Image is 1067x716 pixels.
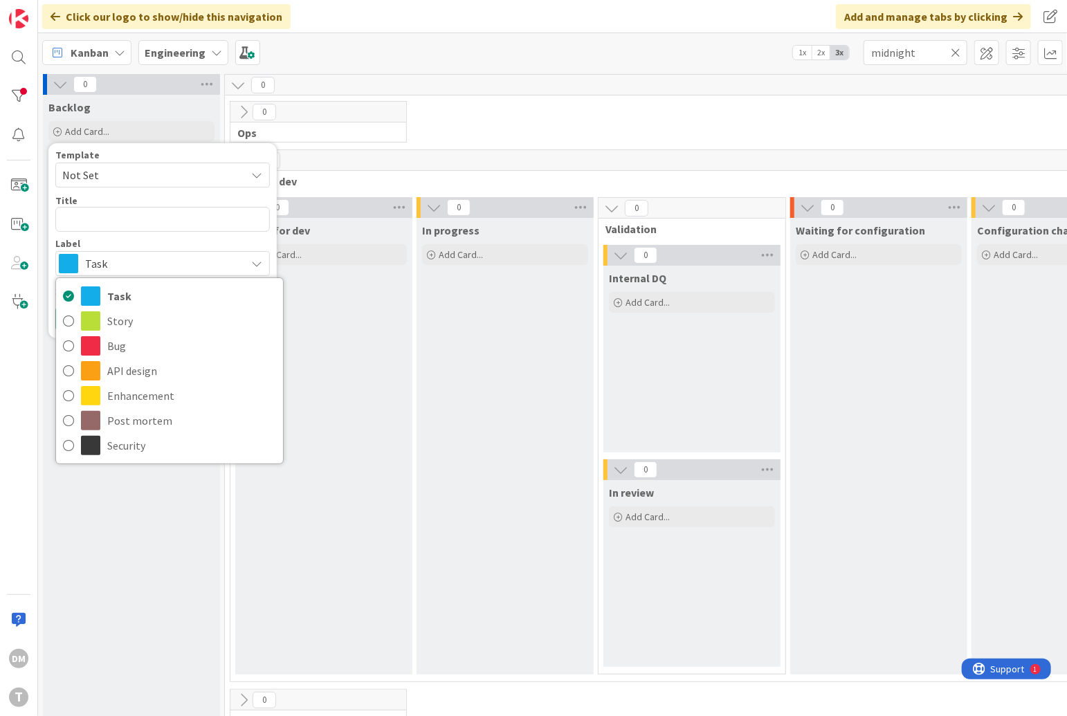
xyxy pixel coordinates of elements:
span: 0 [266,199,289,216]
span: Ops [237,126,389,140]
span: API design [107,360,276,381]
span: Enhancement [107,385,276,406]
span: 0 [821,199,844,216]
label: Title [55,194,77,207]
div: T [9,688,28,707]
a: Enhancement [56,383,283,408]
span: Add Card... [626,511,670,523]
span: 0 [634,461,657,478]
img: Visit kanbanzone.com [9,9,28,28]
span: In progress [422,223,480,237]
span: Waiting for configuration [796,223,925,237]
a: Story [56,309,283,333]
a: Security [56,433,283,458]
span: 0 [73,76,97,93]
div: Add and manage tabs by clicking [836,4,1031,29]
span: Add Card... [65,125,109,138]
span: Security [107,435,276,456]
span: Support [29,2,63,19]
input: Quick Filter... [864,40,967,65]
a: Bug [56,333,283,358]
span: Bug [107,336,276,356]
span: In review [609,486,654,499]
span: 0 [1002,199,1025,216]
span: Internal DQ [609,271,666,285]
span: Post mortem [107,410,276,431]
span: Story [107,311,276,331]
span: Template [55,150,100,160]
span: Kanban [71,44,109,61]
span: 0 [253,104,276,120]
a: Task [56,284,283,309]
span: Add Card... [439,248,483,261]
span: 2x [812,46,830,59]
span: Add Card... [626,296,670,309]
span: Label [55,239,80,248]
div: Click our logo to show/hide this navigation [42,4,291,29]
span: Task [85,254,239,273]
span: Add Card... [257,248,302,261]
a: API design [56,358,283,383]
span: Add Card... [812,248,857,261]
span: 0 [447,199,471,216]
span: Add Card... [994,248,1038,261]
a: Post mortem [56,408,283,433]
span: 0 [634,247,657,264]
span: 0 [625,200,648,217]
span: 3x [830,46,849,59]
b: Engineering [145,46,206,59]
div: DM [9,649,28,668]
span: Backlog [48,100,91,114]
span: 1x [793,46,812,59]
div: 1 [72,6,75,17]
span: Validation [605,222,768,236]
span: Not Set [62,166,235,184]
span: 0 [253,692,276,708]
span: Task [107,286,276,306]
span: 0 [251,77,275,93]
